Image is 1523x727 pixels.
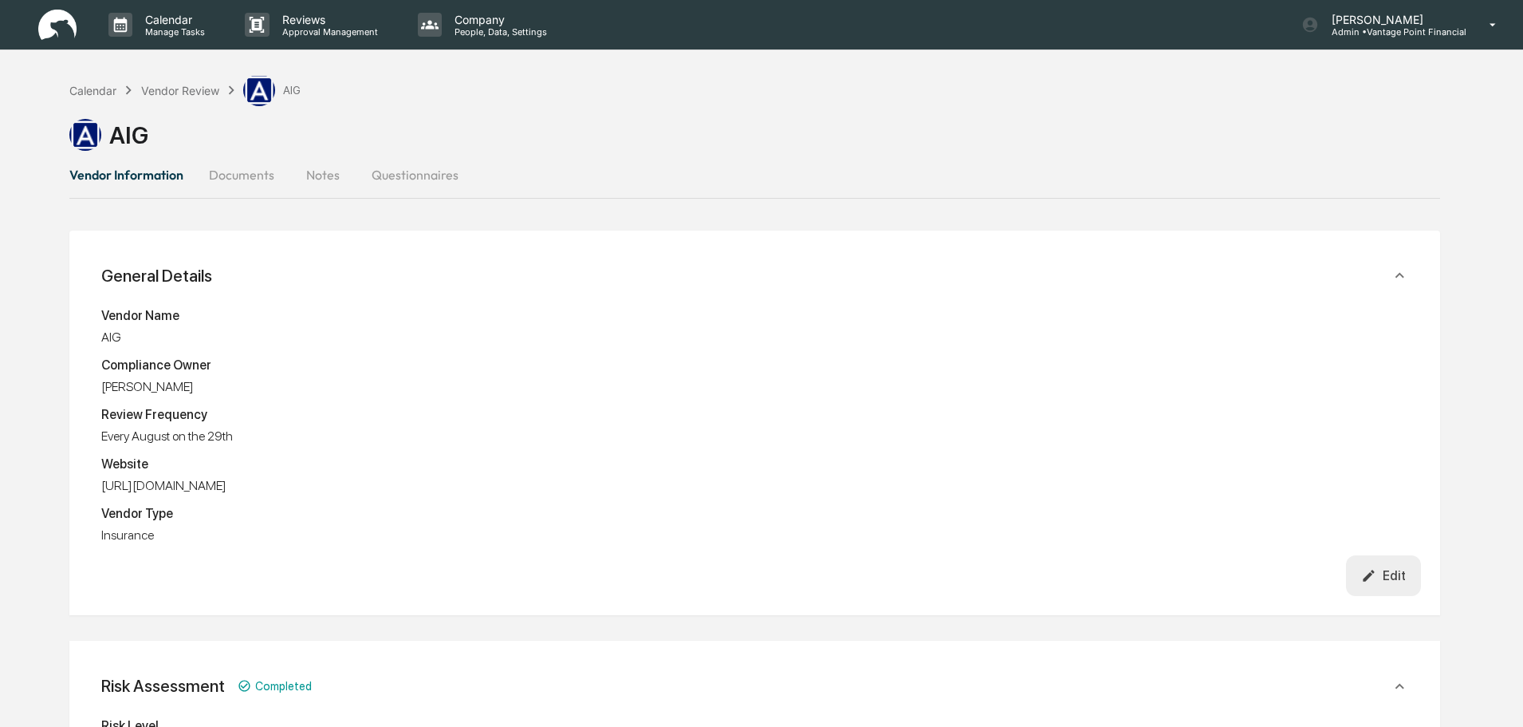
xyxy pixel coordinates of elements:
div: Risk AssessmentCompleted [89,660,1421,712]
div: Review Frequency [101,407,1408,422]
p: Calendar [132,13,213,26]
div: AIG [69,119,1440,151]
div: secondary tabs example [69,156,1440,194]
div: Every August on the 29th [101,429,1408,444]
div: General Details [89,302,1421,596]
div: General Details [101,266,212,286]
div: Calendar [69,84,116,97]
button: Questionnaires [359,156,471,194]
div: [URL][DOMAIN_NAME] [101,478,1408,493]
div: Compliance Owner [101,358,1408,373]
p: People, Data, Settings [442,26,555,38]
button: Edit [1346,555,1422,596]
div: AIG [101,330,1408,345]
div: Vendor Review [141,84,219,97]
span: Completed [255,679,312,693]
div: Edit [1361,568,1406,583]
button: Vendor Information [69,156,196,194]
p: Admin • Vantage Point Financial [1319,26,1466,38]
button: Notes [287,156,359,194]
div: Risk Assessment [101,676,225,696]
img: Vendor Logo [243,74,275,106]
p: Reviews [270,13,386,26]
div: Website [101,456,1408,472]
div: [PERSON_NAME] [101,379,1408,394]
button: Documents [196,156,287,194]
div: General Details [89,250,1421,302]
p: Approval Management [270,26,386,38]
p: [PERSON_NAME] [1319,13,1466,26]
div: Insurance [101,527,1408,543]
iframe: Open customer support [1472,674,1515,717]
div: Vendor Type [101,506,1408,521]
p: Manage Tasks [132,26,213,38]
div: AIG [243,74,301,106]
p: Company [442,13,555,26]
img: logo [38,10,77,41]
div: Vendor Name [101,308,1408,323]
img: Vendor Logo [69,119,101,151]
